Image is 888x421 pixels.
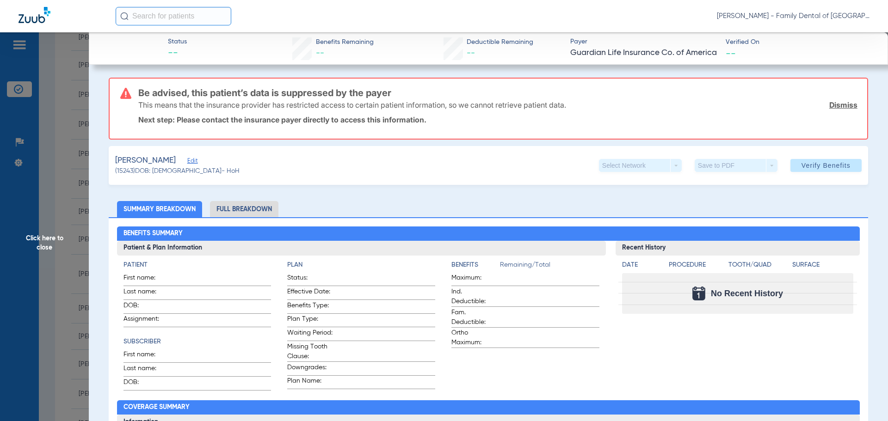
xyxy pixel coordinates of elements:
span: Deductible Remaining [467,37,533,47]
p: This means that the insurance provider has restricted access to certain patient information, so w... [138,100,566,110]
h4: Benefits [451,260,500,270]
img: Calendar [692,287,705,300]
app-breakdown-title: Date [622,260,661,273]
img: error-icon [120,88,131,99]
h4: Tooth/Quad [728,260,789,270]
span: Edit [187,158,196,166]
span: Ortho Maximum: [451,328,497,348]
app-breakdown-title: Surface [792,260,853,273]
img: Search Icon [120,12,129,20]
span: Ind. Deductible: [451,287,497,306]
span: -- [467,49,475,57]
h4: Plan [287,260,435,270]
span: [PERSON_NAME] [115,155,176,166]
app-breakdown-title: Tooth/Quad [728,260,789,273]
span: Downgrades: [287,363,333,375]
span: DOB: [123,301,169,313]
app-breakdown-title: Benefits [451,260,500,273]
a: Dismiss [829,100,857,110]
span: No Recent History [711,289,783,298]
h4: Subscriber [123,337,271,347]
span: Missing Tooth Clause: [287,342,333,361]
img: Zuub Logo [18,7,50,23]
h2: Coverage Summary [117,400,860,415]
span: Payer [570,37,718,47]
span: Verified On [726,37,873,47]
span: Verify Benefits [802,162,851,169]
h3: Patient & Plan Information [117,241,606,256]
span: Assignment: [123,314,169,327]
span: -- [168,47,187,60]
li: Full Breakdown [210,201,278,217]
span: Status: [287,273,333,286]
h2: Benefits Summary [117,226,860,241]
span: Plan Name: [287,376,333,389]
span: (15243) DOB: [DEMOGRAPHIC_DATA] - HoH [115,166,240,176]
span: Waiting Period: [287,328,333,341]
h3: Recent History [616,241,860,256]
button: Verify Benefits [790,159,862,172]
span: Fam. Deductible: [451,308,497,327]
span: Maximum: [451,273,497,286]
h4: Patient [123,260,271,270]
span: Status [168,37,187,47]
p: Next step: Please contact the insurance payer directly to access this information. [138,115,857,124]
span: First name: [123,273,169,286]
input: Search for patients [116,7,231,25]
h4: Date [622,260,661,270]
span: Benefits Remaining [316,37,374,47]
span: DOB: [123,378,169,390]
span: -- [316,49,324,57]
span: Last name: [123,287,169,299]
span: Last name: [123,364,169,376]
span: -- [726,48,736,58]
app-breakdown-title: Procedure [669,260,725,273]
li: Summary Breakdown [117,201,202,217]
span: Benefits Type: [287,301,333,313]
span: Guardian Life Insurance Co. of America [570,47,718,59]
span: Plan Type: [287,314,333,327]
span: First name: [123,350,169,362]
h4: Procedure [669,260,725,270]
h3: Be advised, this patient’s data is suppressed by the payer [138,88,857,98]
span: [PERSON_NAME] - Family Dental of [GEOGRAPHIC_DATA] [717,12,869,21]
span: Remaining/Total [500,260,599,273]
h4: Surface [792,260,853,270]
span: Effective Date: [287,287,333,299]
